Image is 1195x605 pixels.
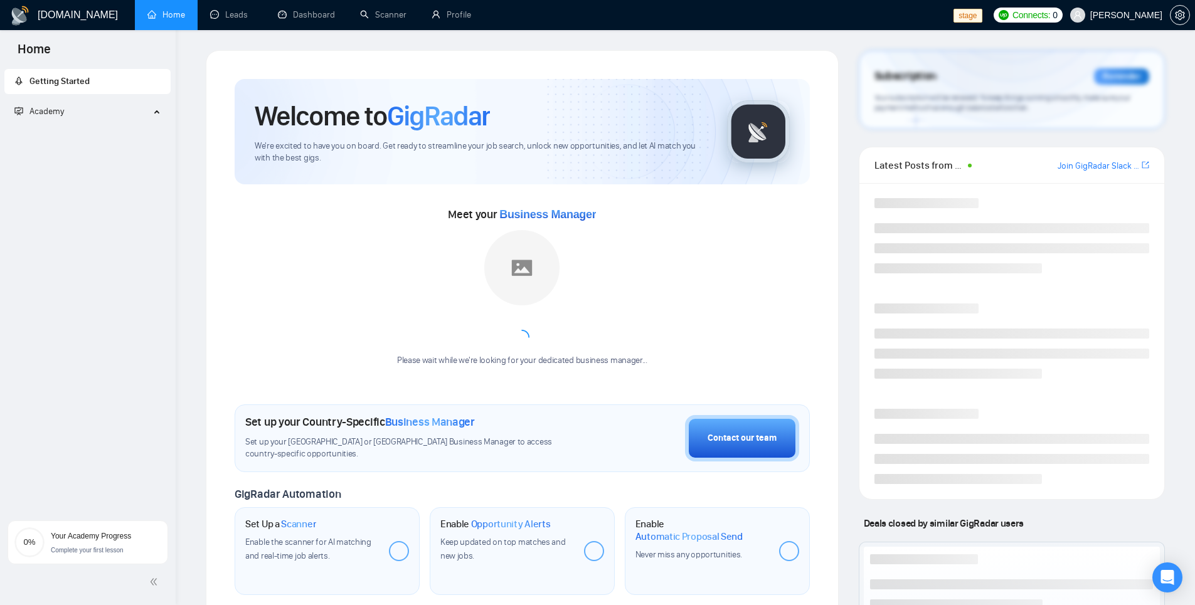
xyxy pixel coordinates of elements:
span: user [1073,11,1082,19]
span: fund-projection-screen [14,107,23,115]
button: setting [1170,5,1190,25]
div: Contact our team [708,431,777,445]
span: Your Academy Progress [51,532,131,540]
span: export [1142,160,1149,170]
span: Latest Posts from the GigRadar Community [874,157,964,173]
span: Deals closed by similar GigRadar users [859,512,1029,534]
span: stage [953,9,982,23]
span: Your subscription will be renewed. To keep things running smoothly, make sure your payment method... [874,93,1130,113]
span: Home [8,40,61,66]
span: loading [514,330,529,345]
span: Getting Started [29,76,90,87]
a: userProfile [432,9,471,20]
a: searchScanner [360,9,406,20]
a: dashboardDashboard [278,9,335,20]
span: GigRadar [387,99,490,133]
span: Opportunity Alerts [471,518,551,530]
h1: Enable [635,518,769,542]
span: Academy [14,106,64,117]
span: Keep updated on top matches and new jobs. [440,537,566,561]
span: Complete your first lesson [51,547,124,554]
span: Subscription [874,66,937,87]
li: Getting Started [4,69,171,94]
img: logo [10,6,30,26]
div: Please wait while we're looking for your dedicated business manager... [390,355,655,367]
span: Enable the scanner for AI matching and real-time job alerts. [245,537,371,561]
a: export [1142,159,1149,171]
span: rocket [14,76,23,85]
a: Join GigRadar Slack Community [1058,159,1139,173]
span: We're excited to have you on board. Get ready to streamline your job search, unlock new opportuni... [255,140,707,164]
h1: Set up your Country-Specific [245,415,475,429]
h1: Set Up a [245,518,316,530]
img: upwork-logo.png [999,10,1009,20]
span: setting [1171,10,1189,20]
span: Automatic Proposal Send [635,530,743,543]
img: gigradar-logo.png [727,100,790,163]
span: Business Manager [385,415,475,429]
span: Academy [29,106,64,117]
img: placeholder.png [484,230,560,305]
span: Business Manager [499,208,596,221]
span: Meet your [448,208,596,221]
div: Open Intercom Messenger [1152,562,1182,592]
span: Never miss any opportunities. [635,549,742,560]
span: Connects: [1012,8,1050,22]
span: Set up your [GEOGRAPHIC_DATA] or [GEOGRAPHIC_DATA] Business Manager to access country-specific op... [245,436,578,460]
a: messageLeads [210,9,253,20]
span: GigRadar Automation [235,487,341,501]
button: Contact our team [685,415,799,461]
a: homeHome [147,9,185,20]
span: 0% [14,538,45,546]
h1: Welcome to [255,99,490,133]
h1: Enable [440,518,551,530]
span: 0 [1053,8,1058,22]
a: setting [1170,10,1190,20]
span: double-left [149,576,162,588]
div: Reminder [1094,68,1149,85]
span: Scanner [281,518,316,530]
